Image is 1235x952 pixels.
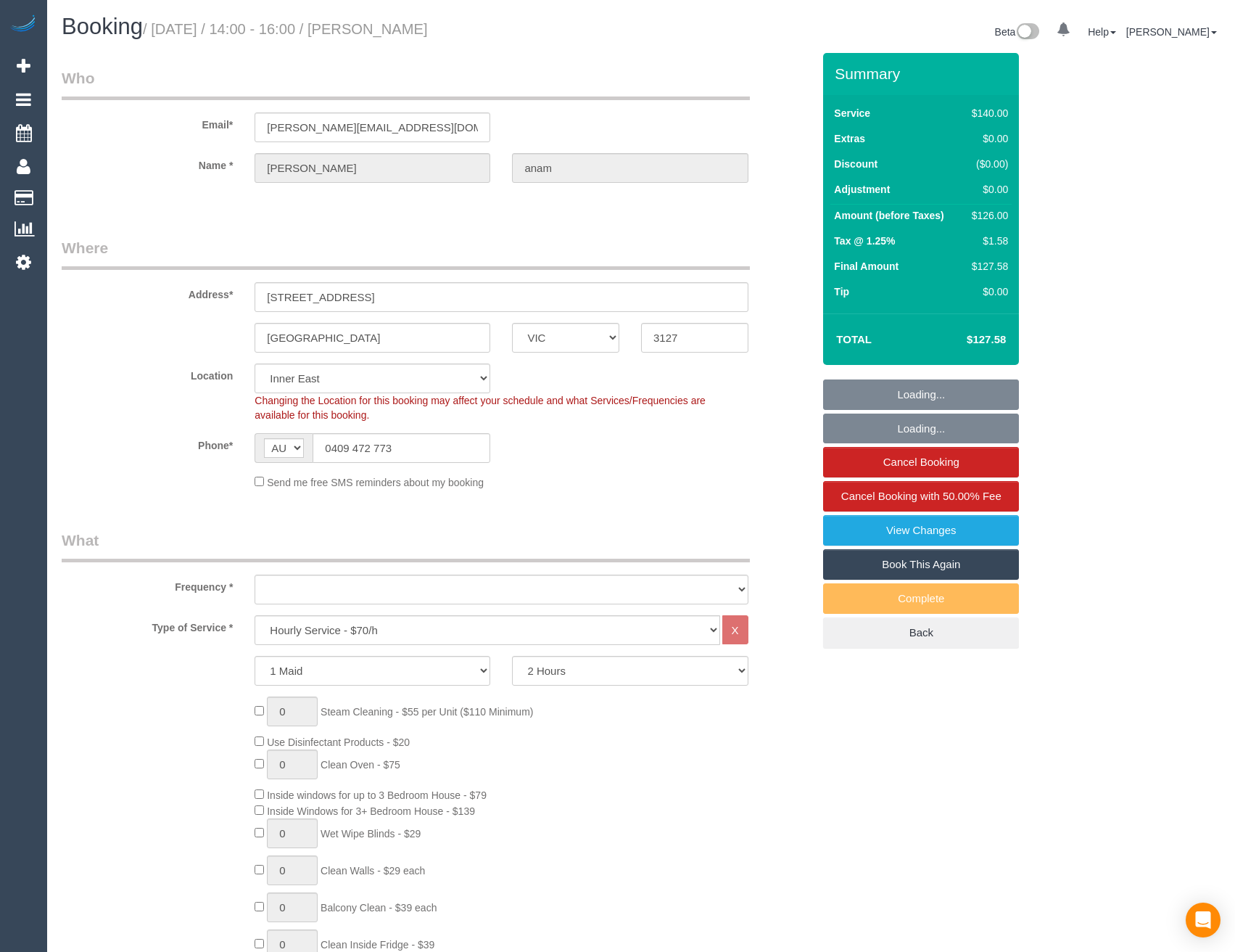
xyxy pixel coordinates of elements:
[255,153,490,183] input: First Name*
[62,237,750,270] legend: Where
[834,182,890,197] label: Adjustment
[823,549,1019,580] a: Book This Again
[834,234,895,248] label: Tax @ 1.25%
[51,364,244,383] label: Location
[321,759,400,771] span: Clean Oven - $75
[923,334,1006,346] h4: $127.58
[841,490,1001,502] span: Cancel Booking with 50.00% Fee
[823,481,1019,512] a: Cancel Booking with 50.00% Fee
[321,865,425,877] span: Clean Walls - $29 each
[1186,903,1220,937] div: Open Intercom Messenger
[834,284,849,299] label: Tip
[267,736,410,748] span: Use Disinfectant Products - $20
[966,157,1008,171] div: ($0.00)
[995,26,1040,38] a: Beta
[834,259,899,274] label: Final Amount
[641,323,748,353] input: Post Code*
[62,67,750,100] legend: Who
[267,805,475,817] span: Inside Windows for 3+ Bedroom House - $139
[834,157,877,171] label: Discount
[835,65,1012,82] h3: Summary
[313,433,490,463] input: Phone*
[966,106,1008,120] div: $140.00
[966,208,1008,223] div: $126.00
[51,153,244,173] label: Name *
[9,15,38,35] img: Automaid Logo
[823,447,1019,477] a: Cancel Booking
[255,395,706,421] span: Changing the Location for this booking may affect your schedule and what Services/Frequencies are...
[1088,26,1116,38] a: Help
[267,789,487,801] span: Inside windows for up to 3 Bedroom House - $79
[255,323,490,353] input: Suburb*
[62,530,750,562] legend: What
[823,515,1019,546] a: View Changes
[1015,23,1039,42] img: New interface
[321,828,421,840] span: Wet Wipe Blinds - $29
[62,14,143,39] span: Booking
[51,575,244,594] label: Frequency *
[51,112,244,132] label: Email*
[836,333,872,345] strong: Total
[1126,26,1217,38] a: [PERSON_NAME]
[51,282,244,302] label: Address*
[267,477,484,488] span: Send me free SMS reminders about my booking
[321,939,434,951] span: Clean Inside Fridge - $39
[51,433,244,453] label: Phone*
[512,153,748,183] input: Last Name*
[966,284,1008,299] div: $0.00
[321,902,437,914] span: Balcony Clean - $39 each
[823,617,1019,648] a: Back
[321,706,533,718] span: Steam Cleaning - $55 per Unit ($110 Minimum)
[834,208,943,223] label: Amount (before Taxes)
[966,234,1008,248] div: $1.58
[966,131,1008,146] div: $0.00
[966,259,1008,274] div: $127.58
[834,106,870,120] label: Service
[966,182,1008,197] div: $0.00
[143,21,428,37] small: / [DATE] / 14:00 - 16:00 / [PERSON_NAME]
[834,131,865,146] label: Extras
[255,112,490,142] input: Email*
[51,615,244,635] label: Type of Service *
